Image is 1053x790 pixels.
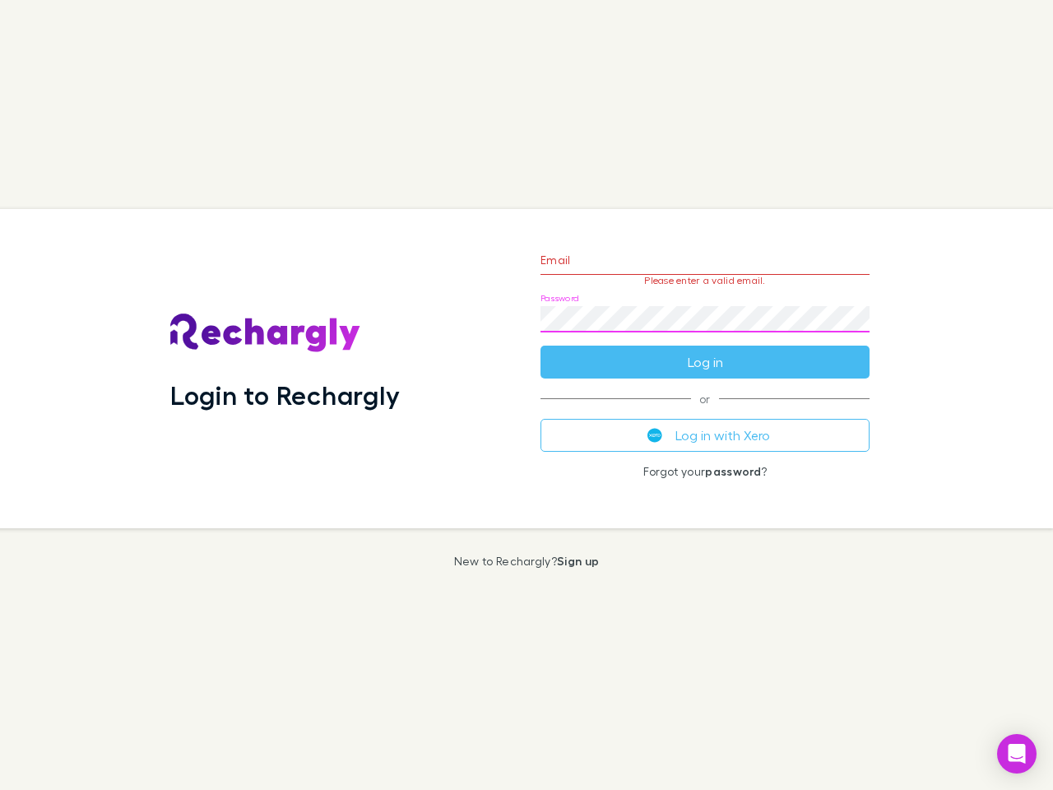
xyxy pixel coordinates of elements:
[540,465,870,478] p: Forgot your ?
[540,292,579,304] label: Password
[557,554,599,568] a: Sign up
[540,419,870,452] button: Log in with Xero
[540,346,870,379] button: Log in
[454,555,600,568] p: New to Rechargly?
[647,428,662,443] img: Xero's logo
[997,734,1037,774] div: Open Intercom Messenger
[170,314,361,353] img: Rechargly's Logo
[170,379,400,411] h1: Login to Rechargly
[540,275,870,286] p: Please enter a valid email.
[540,398,870,399] span: or
[705,464,761,478] a: password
